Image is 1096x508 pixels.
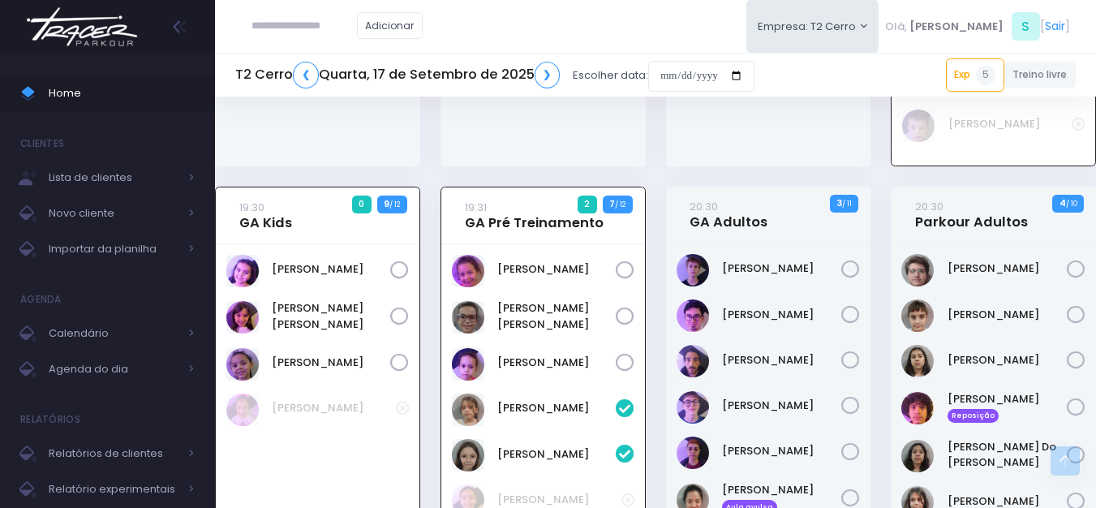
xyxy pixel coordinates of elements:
a: [PERSON_NAME] [722,260,842,277]
a: 20:30Parkour Adultos [915,198,1028,230]
img: MARIA LUIZA SILVA DE OLIVEIRA [452,301,484,334]
h4: Clientes [20,127,64,160]
img: Natalia Sportello [452,439,484,471]
img: Theo Zanoni Roque [902,110,935,142]
div: Escolher data: [235,57,754,94]
small: 19:30 [239,200,264,215]
img: Erick Finger [901,254,934,286]
a: [PERSON_NAME] [722,443,842,459]
a: [PERSON_NAME] [272,261,390,278]
a: [PERSON_NAME] [948,116,1072,132]
a: ❯ [535,62,561,88]
img: Lucas Palomino [901,392,934,424]
img: Lia Zanzanelli Levada [901,345,934,377]
a: [PERSON_NAME] [497,355,616,371]
img: Vivian Damas Carneiro [226,348,259,381]
h5: T2 Cerro Quarta, 17 de Setembro de 2025 [235,62,560,88]
a: [PERSON_NAME] [497,446,616,463]
small: 19:31 [465,200,487,215]
img: Heitor Martins Marques [901,299,934,332]
div: [ ] [879,8,1076,45]
strong: 9 [384,197,389,210]
span: Novo cliente [49,203,178,224]
span: 2 [578,196,597,213]
small: 20:30 [915,199,943,214]
a: [PERSON_NAME] [948,260,1068,277]
h4: Relatórios [20,403,80,436]
strong: 7 [609,197,615,210]
a: Adicionar [357,12,423,39]
a: [PERSON_NAME] [497,400,616,416]
a: 19:30GA Kids [239,199,292,231]
small: / 11 [842,199,852,209]
small: / 12 [389,200,400,209]
strong: 4 [1059,196,1066,209]
strong: 3 [836,196,842,209]
img: Gabriel Noal Oliva [677,345,709,377]
a: [PERSON_NAME] [PERSON_NAME] [497,300,616,332]
img: Bella Ercole Solitto [226,394,259,426]
span: Importar da planilha [49,239,178,260]
span: [PERSON_NAME] [909,19,1004,35]
span: Home [49,83,195,104]
img: Miguel do Val Pacheco [901,440,934,472]
a: 19:31GA Pré Treinamento [465,199,604,231]
a: [PERSON_NAME] [PERSON_NAME] [272,300,390,332]
h4: Agenda [20,283,62,316]
a: [PERSON_NAME] [272,400,396,416]
a: Exp5 [946,58,1004,91]
img: Alice Camargo Silva [452,394,484,426]
a: [PERSON_NAME] [948,307,1068,323]
small: / 10 [1066,199,1077,209]
span: Relatórios de clientes [49,443,178,464]
a: Sair [1045,18,1065,35]
img: Maria Eduarda Silvino Mazarotto [226,301,259,334]
a: [PERSON_NAME] [272,355,390,371]
span: Agenda do dia [49,359,178,380]
a: Treino livre [1004,62,1077,88]
a: [PERSON_NAME] Do [PERSON_NAME] [948,439,1068,471]
span: S [1012,12,1040,41]
a: [PERSON_NAME] [722,352,842,368]
a: 20:30GA Adultos [690,198,767,230]
a: [PERSON_NAME] [722,398,842,414]
a: [PERSON_NAME] [497,492,621,508]
a: ❮ [293,62,319,88]
span: Reposição [948,409,999,424]
img: Joao Gabriel Di Pace Abreu [677,391,709,424]
span: 0 [352,196,372,213]
img: Heloisa aleixo [226,255,259,287]
a: [PERSON_NAME] [948,352,1068,368]
img: Nicole Laurentino [452,348,484,381]
img: Caio Cortezi Viiera [677,254,709,286]
span: 5 [976,66,995,85]
img: Gabriel Nakanishi Fortes [677,299,709,332]
span: Lista de clientes [49,167,178,188]
span: Olá, [885,19,907,35]
img: Juliana Santana Rodrigues [677,437,709,469]
a: [PERSON_NAME] [497,261,616,278]
img: Gabriela Szabo Cavenaghi [452,255,484,287]
span: Relatório experimentais [49,479,178,500]
small: / 12 [615,200,625,209]
a: [PERSON_NAME] Reposição [948,391,1068,424]
span: Calendário [49,323,178,344]
a: [PERSON_NAME] [722,307,842,323]
small: 20:30 [690,199,718,214]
